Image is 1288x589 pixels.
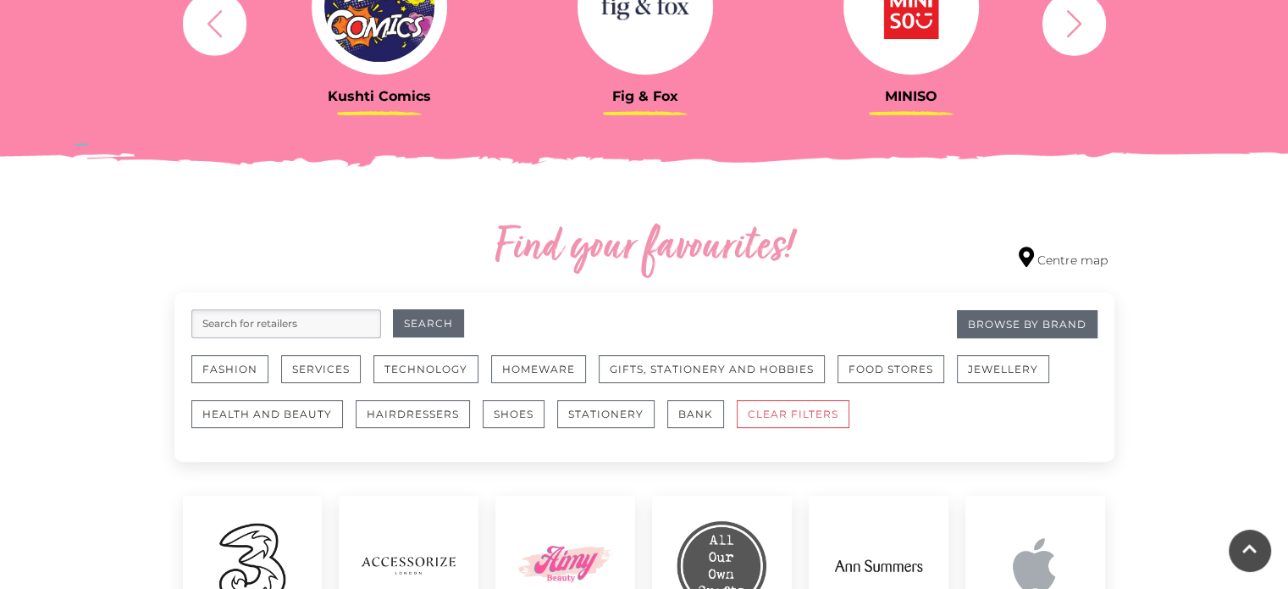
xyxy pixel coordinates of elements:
h2: Find your favourites! [335,221,954,275]
button: Bank [667,400,724,428]
button: Food Stores [837,355,944,383]
a: Bank [667,400,737,445]
input: Search for retailers [191,309,381,338]
button: Fashion [191,355,268,383]
button: CLEAR FILTERS [737,400,849,428]
a: Technology [373,355,491,400]
a: Food Stores [837,355,957,400]
button: Hairdressers [356,400,470,428]
button: Health and Beauty [191,400,343,428]
a: Stationery [557,400,667,445]
a: Browse By Brand [957,310,1097,338]
a: CLEAR FILTERS [737,400,862,445]
button: Technology [373,355,478,383]
a: Health and Beauty [191,400,356,445]
a: Centre map [1019,247,1108,269]
a: Gifts, Stationery and Hobbies [599,355,837,400]
button: Services [281,355,361,383]
h3: MINISO [791,88,1031,104]
a: Services [281,355,373,400]
a: Homeware [491,355,599,400]
button: Stationery [557,400,655,428]
a: Shoes [483,400,557,445]
button: Homeware [491,355,586,383]
a: Jewellery [957,355,1062,400]
button: Gifts, Stationery and Hobbies [599,355,825,383]
h3: Kushti Comics [259,88,500,104]
h3: Fig & Fox [525,88,766,104]
button: Shoes [483,400,544,428]
a: Hairdressers [356,400,483,445]
a: Fashion [191,355,281,400]
button: Search [393,309,464,337]
button: Jewellery [957,355,1049,383]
